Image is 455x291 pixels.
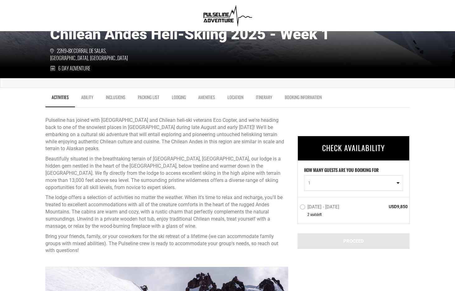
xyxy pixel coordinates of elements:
span: USD9,850 [363,203,408,210]
span: 2 [307,212,309,217]
span: 22H9+8X Corral de Salas, [GEOGRAPHIC_DATA], [GEOGRAPHIC_DATA] [50,47,139,62]
a: Ability [75,91,100,107]
p: The lodge offers a selection of activities no matter the weather. When it's time to relax and rec... [45,194,288,230]
label: HOW MANY GUESTS ARE YOU BOOKING FOR [304,167,379,175]
img: 1638909355.png [201,3,255,28]
a: Inclusions [100,91,132,107]
p: Pulseline has joined with [GEOGRAPHIC_DATA] and Chilean heli-ski veterans Eco Copter, and we're h... [45,117,288,152]
span: seat left [310,212,322,217]
a: BOOKING INFORMATION [279,91,328,107]
a: Activities [45,91,75,107]
a: Packing List [132,91,166,107]
a: Itinerary [250,91,279,107]
span: s [316,212,317,217]
p: Bring your friends, family, or your coworkers for the ski retreat of a lifetime (we can accommoda... [45,233,288,255]
p: Beautifully situated in the breathtaking terrain of [GEOGRAPHIC_DATA], [GEOGRAPHIC_DATA], our lod... [45,155,288,191]
a: Amenities [192,91,221,107]
span: CHECK AVAILABILITY [322,142,385,154]
h1: Chilean Andes Heli-Skiing 2025 - Week 1 [50,26,405,43]
span: 1 [308,180,395,186]
a: Lodging [166,91,192,107]
button: 1 [304,175,403,191]
a: Location [221,91,250,107]
label: [DATE] - [DATE] [300,204,341,212]
span: 6 Day Adventure [58,65,90,72]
